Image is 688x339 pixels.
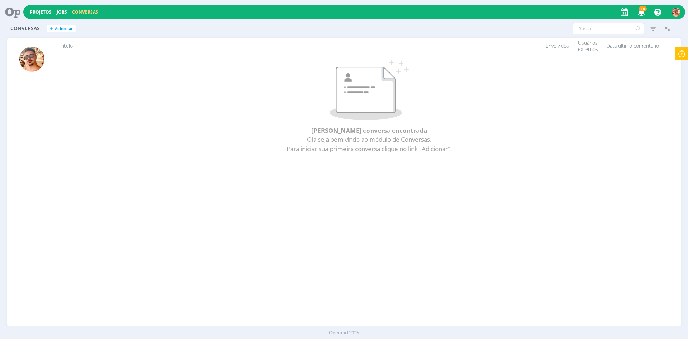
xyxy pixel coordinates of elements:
div: Título [57,40,541,52]
input: Busca [573,23,644,34]
div: [PERSON_NAME] conversa encontrada [72,126,666,135]
a: Jobs [57,9,67,15]
button: V [671,6,681,18]
span: 18 [639,6,647,11]
button: +Adicionar [47,25,76,33]
img: V [672,8,680,17]
button: Jobs [54,9,69,15]
a: Conversas [72,9,98,15]
span: Conversas [10,25,40,32]
button: Conversas [70,9,100,15]
button: 18 [634,6,648,19]
button: Projetos [28,9,54,15]
img: V [19,47,44,72]
img: Nenhuma conversa encontrada [330,60,409,120]
div: Usuários externos [574,40,602,52]
span: Adicionar [55,27,73,31]
span: + [50,25,53,33]
div: Data último comentário [602,40,663,52]
div: Olá seja bem vindo ao módulo de Conversas. Para iniciar sua primeira conversa clique no link "Adi... [72,135,666,153]
div: Envolvidos [541,40,574,52]
a: Projetos [30,9,52,15]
